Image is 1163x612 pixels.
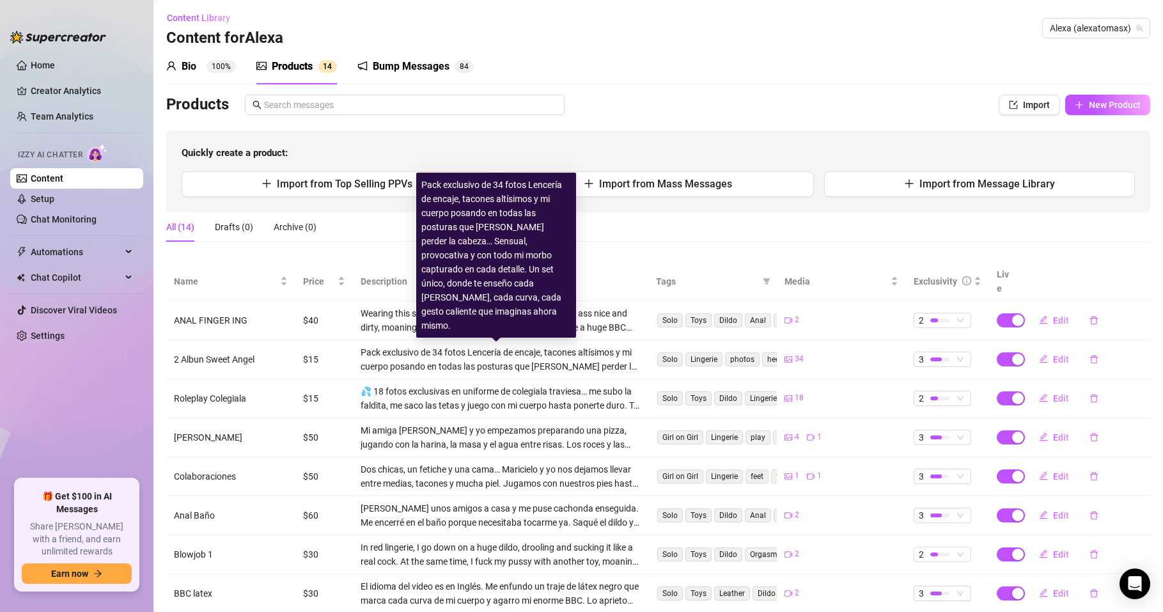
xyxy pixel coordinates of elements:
strong: Quickly create a product: [182,147,288,159]
span: heels [762,352,790,366]
td: Colaboraciones [166,457,295,496]
button: Import from Top Selling PPVs [182,171,492,197]
span: video-camera [807,434,815,441]
span: edit [1039,471,1048,480]
span: filter [763,278,770,285]
span: filter [760,272,773,291]
td: [PERSON_NAME] [166,418,295,457]
button: Content Library [166,8,240,28]
span: play [745,430,770,444]
button: New Product [1065,95,1150,115]
span: video-camera [784,317,792,324]
button: Edit [1029,544,1079,565]
button: delete [1079,505,1109,526]
span: plus [904,178,914,189]
span: delete [1089,472,1098,481]
span: edit [1039,315,1048,324]
span: Edit [1053,432,1069,443]
td: $40 [295,301,353,340]
span: 18 [795,392,804,404]
th: Name [166,262,295,301]
span: edit [1039,549,1048,558]
button: Edit [1029,583,1079,604]
span: 1 [795,470,799,482]
div: Pack exclusivo de 34 fotos Lencería de encaje, tacones altísimos y mi cuerpo posando en todas las... [421,178,571,333]
button: delete [1079,349,1109,370]
span: 3 [919,508,924,522]
span: edit [1039,393,1048,402]
span: Dildo [753,586,781,600]
button: Edit [1029,310,1079,331]
div: In red lingerie, I go down on a huge dildo, drooling and sucking it like a real cock. At the same... [361,540,641,569]
span: edit [1039,354,1048,363]
span: Edit [1053,510,1069,521]
div: All (14) [166,220,194,234]
button: Edit [1029,505,1079,526]
span: edit [1039,510,1048,519]
span: Toys [685,508,712,522]
span: 34 [795,353,804,365]
span: 1 [323,62,327,71]
span: import [1009,100,1018,109]
span: Solo [657,547,683,561]
div: Open Intercom Messenger [1120,569,1150,599]
span: 1 [817,470,822,482]
span: plus [261,178,272,189]
span: Lingerie [706,469,743,483]
button: delete [1079,427,1109,448]
span: Price [303,274,335,288]
a: Setup [31,194,54,204]
div: 💦 18 fotos exclusivas en uniforme de colegiala traviesa… me subo la faldita, me saco las tetas y ... [361,384,641,412]
a: Creator Analytics [31,81,133,101]
span: 2 [795,314,799,326]
input: Search messages [264,98,557,112]
span: Automations [31,242,121,262]
span: Alexa (alexatomasx) [1050,19,1143,38]
span: 2 [795,587,799,599]
span: Solo [657,586,683,600]
td: $30 [295,535,353,574]
span: 1 [817,431,822,443]
span: Edit [1053,393,1069,404]
span: Dildo [714,547,742,561]
span: user [166,61,176,71]
button: Earn nowarrow-right [22,563,132,584]
button: delete [1079,466,1109,487]
span: Content Library [167,13,230,23]
img: AI Chatter [88,144,107,162]
button: delete [1079,388,1109,409]
span: Girl on Girl [657,469,703,483]
span: picture [784,434,792,441]
span: Solo [657,508,683,522]
span: 8 [460,62,464,71]
td: $50 [295,457,353,496]
span: Chat Copilot [31,267,121,288]
div: Pack exclusivo de 34 fotos Lencería de encaje, tacones altísimos y mi cuerpo posando en todas las... [361,345,641,373]
button: Import from Mass Messages [503,171,813,197]
span: Media [784,274,888,288]
span: Anal [745,313,771,327]
a: Home [31,60,55,70]
span: team [1136,24,1143,32]
td: 2 Albun Sweet Angel [166,340,295,379]
div: Wearing this see-through black lace lingerie, I finger my ass nice and dirty, moaning and talking... [361,306,641,334]
span: 3 [919,469,924,483]
span: 4 [327,62,332,71]
th: Price [295,262,353,301]
div: Bump Messages [373,59,449,74]
span: vaginal [774,508,809,522]
span: New Product [1089,100,1141,110]
td: $60 [295,496,353,535]
button: Import from Message Library [824,171,1135,197]
a: Chat Monitoring [31,214,97,224]
span: Dildo [714,313,742,327]
span: 3 [919,430,924,444]
span: Import from Top Selling PPVs [277,178,412,190]
th: Live [989,262,1021,301]
sup: 84 [455,60,474,73]
div: Exclusivity [914,274,957,288]
span: plus [1075,100,1084,109]
span: 4 [464,62,469,71]
span: Import [1023,100,1050,110]
div: Archive (0) [274,220,316,234]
